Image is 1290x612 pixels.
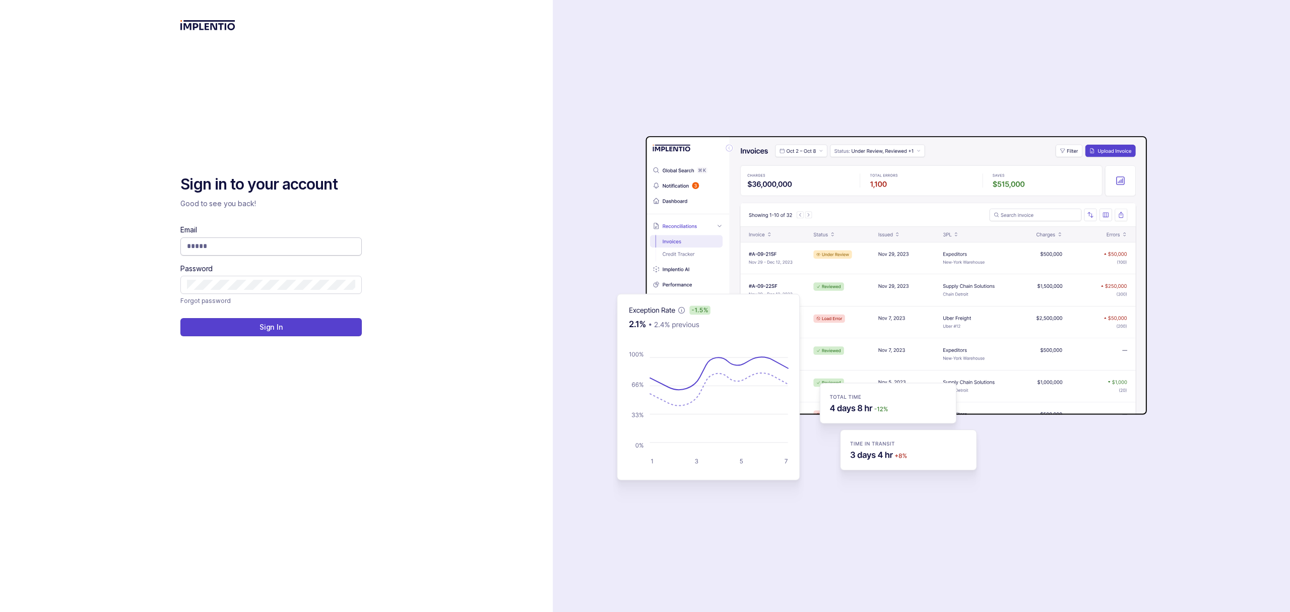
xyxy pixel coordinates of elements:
[260,322,283,332] p: Sign In
[180,199,362,209] p: Good to see you back!
[180,225,197,235] label: Email
[180,264,213,274] label: Password
[180,174,362,195] h2: Sign in to your account
[180,20,235,30] img: logo
[180,296,230,306] a: Link Forgot password
[180,296,230,306] p: Forgot password
[180,318,362,336] button: Sign In
[581,104,1150,508] img: signin-background.svg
